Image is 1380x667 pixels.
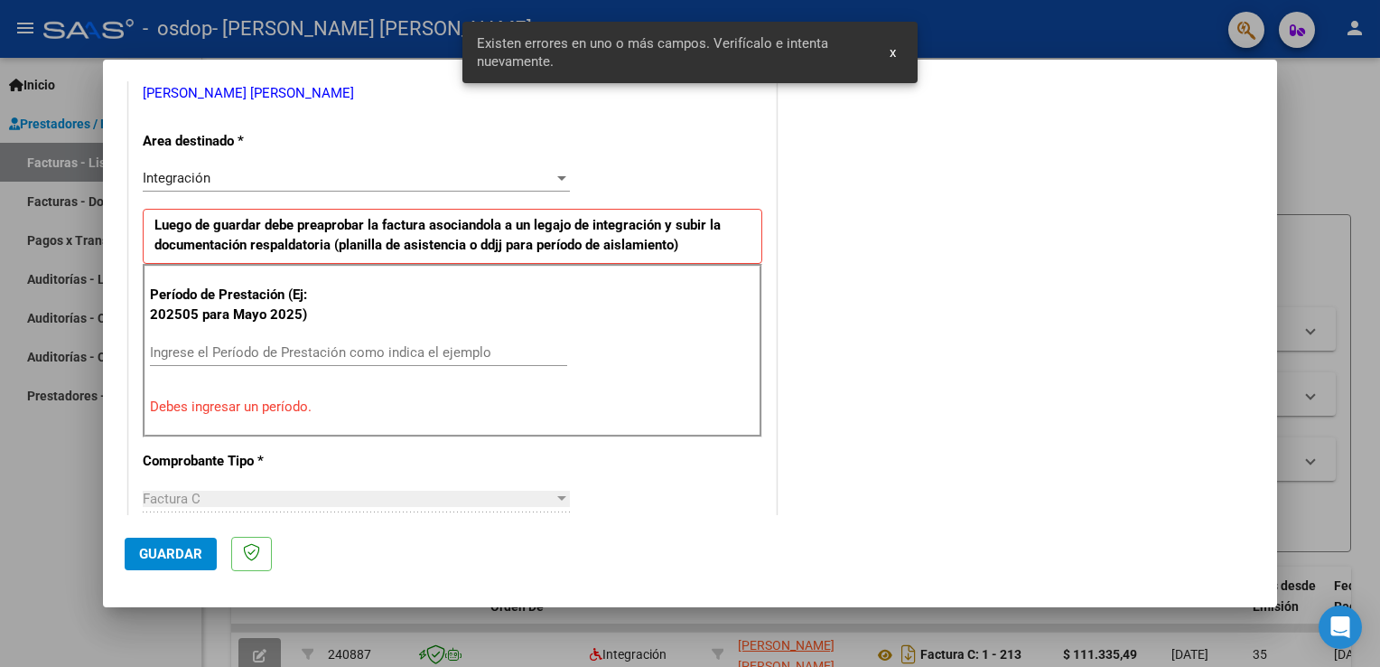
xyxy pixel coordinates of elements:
p: [PERSON_NAME] [PERSON_NAME] [143,83,762,104]
p: Comprobante Tipo * [143,451,329,472]
button: Guardar [125,538,217,570]
button: x [875,36,910,69]
span: Factura C [143,491,200,507]
strong: Luego de guardar debe preaprobar la factura asociandola a un legajo de integración y subir la doc... [154,217,721,254]
span: Integración [143,170,210,186]
span: Guardar [139,546,202,562]
div: Open Intercom Messenger [1319,606,1362,649]
span: Existen errores en uno o más campos. Verifícalo e intenta nuevamente. [477,34,868,70]
p: Período de Prestación (Ej: 202505 para Mayo 2025) [150,285,331,325]
p: Area destinado * [143,131,329,152]
span: x [890,44,896,61]
p: Debes ingresar un período. [150,397,755,418]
